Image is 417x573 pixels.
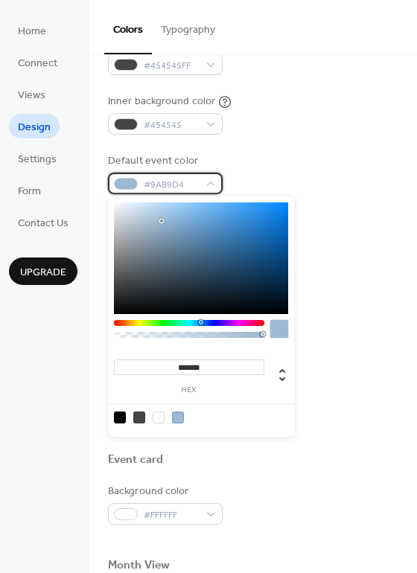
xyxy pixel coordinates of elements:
[18,88,45,103] span: Views
[9,257,77,285] button: Upgrade
[18,120,51,135] span: Design
[108,452,163,468] div: Event card
[144,58,199,74] span: #454545FF
[144,118,199,133] span: #454545
[18,56,57,71] span: Connect
[9,82,54,106] a: Views
[9,50,66,74] a: Connect
[9,114,60,138] a: Design
[108,484,220,499] div: Background color
[9,210,77,234] a: Contact Us
[144,508,199,523] span: #FFFFFF
[114,412,126,423] div: rgb(0, 0, 0)
[20,265,66,281] span: Upgrade
[153,412,165,423] div: rgb(255, 255, 255)
[18,184,41,199] span: Form
[18,152,57,167] span: Settings
[172,412,184,423] div: rgb(154, 185, 212)
[9,178,50,202] a: Form
[144,177,199,193] span: #9AB9D4
[9,18,55,42] a: Home
[108,94,215,109] div: Inner background color
[9,146,66,170] a: Settings
[133,412,145,423] div: rgb(69, 69, 69)
[108,153,220,169] div: Default event color
[114,386,264,394] label: hex
[18,216,69,231] span: Contact Us
[18,24,46,39] span: Home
